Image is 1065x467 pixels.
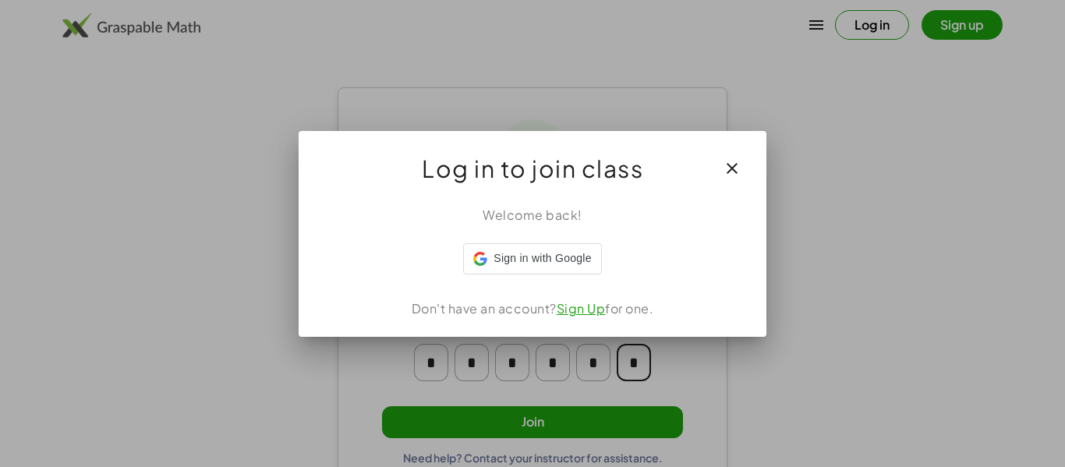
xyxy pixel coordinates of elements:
a: Sign Up [557,300,606,317]
div: Welcome back! [317,206,748,225]
span: Log in to join class [422,150,643,187]
span: Sign in with Google [494,250,591,267]
div: Don't have an account? for one. [317,299,748,318]
div: Sign in with Google [463,243,601,274]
